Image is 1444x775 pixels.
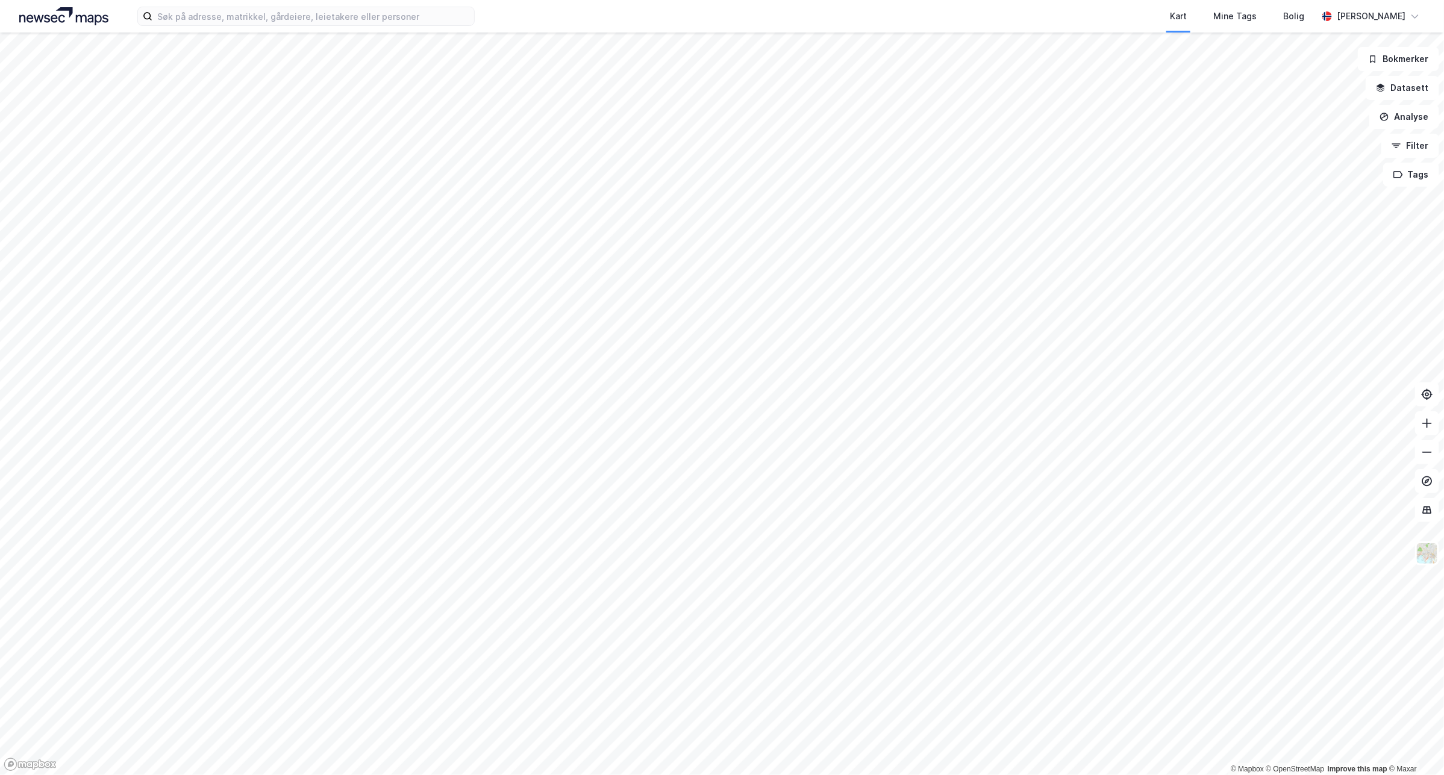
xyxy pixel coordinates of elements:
[1337,9,1405,23] div: [PERSON_NAME]
[1366,76,1439,100] button: Datasett
[1369,105,1439,129] button: Analyse
[1266,765,1325,773] a: OpenStreetMap
[1416,542,1439,565] img: Z
[19,7,108,25] img: logo.a4113a55bc3d86da70a041830d287a7e.svg
[1213,9,1257,23] div: Mine Tags
[152,7,474,25] input: Søk på adresse, matrikkel, gårdeiere, leietakere eller personer
[1283,9,1304,23] div: Bolig
[4,758,57,771] a: Mapbox homepage
[1170,9,1187,23] div: Kart
[1231,765,1264,773] a: Mapbox
[1328,765,1387,773] a: Improve this map
[1383,163,1439,187] button: Tags
[1381,134,1439,158] button: Filter
[1358,47,1439,71] button: Bokmerker
[1384,717,1444,775] div: Kontrollprogram for chat
[1384,717,1444,775] iframe: Chat Widget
